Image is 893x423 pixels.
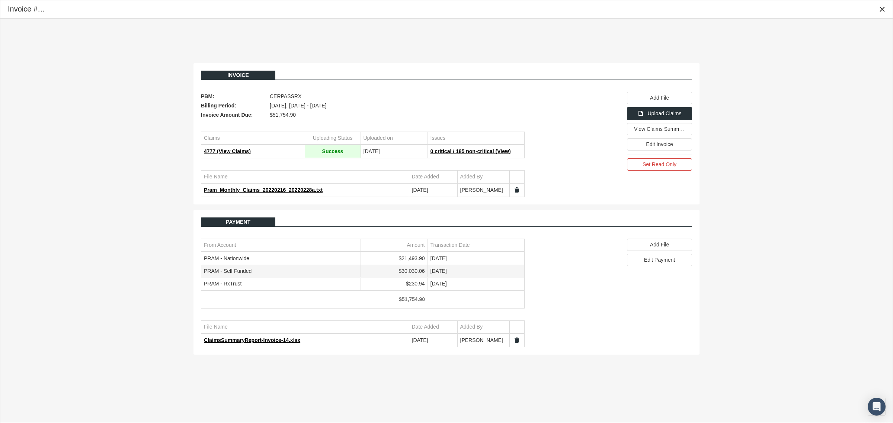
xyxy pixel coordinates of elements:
td: [DATE] [428,265,524,278]
span: Invoice [227,72,249,78]
span: Upload Claims [647,110,681,116]
td: Column Date Added [409,171,457,183]
td: [DATE] [409,334,457,347]
div: Open Intercom Messenger [868,398,886,416]
td: $30,030.06 [361,265,428,278]
span: Billing Period: [201,101,266,110]
td: PRAM - Nationwide [201,252,361,265]
span: Payment [226,219,250,225]
div: Date Added [412,173,439,180]
td: $230.94 [361,278,428,290]
div: Invoice #14 [8,4,46,14]
td: Column Uploading Status [305,132,361,145]
div: Transaction Date [431,242,470,249]
span: Pram_Monthly_Claims_20220216_20220228a.txt [204,187,323,193]
div: Data grid [201,132,525,158]
span: $51,754.90 [270,110,296,120]
div: Set Read Only [627,158,692,171]
td: Column Issues [428,132,524,145]
div: File Name [204,323,228,330]
div: Added By [460,323,483,330]
td: [PERSON_NAME] [457,184,509,197]
span: ClaimsSummaryReport-Invoice-14.xlsx [204,337,300,343]
td: Column Transaction Date [428,239,524,252]
span: 0 critical / 185 non-critical (View) [431,148,511,154]
div: Data grid [201,320,525,347]
div: File Name [204,173,228,180]
td: Success [305,145,361,158]
div: Amount [407,242,425,249]
div: Claims [204,135,220,142]
td: [DATE] [361,145,428,158]
div: View Claims Summary [627,123,692,135]
a: Split [513,337,520,343]
div: Uploaded on [364,135,393,142]
div: Edit Payment [627,254,692,266]
a: Split [513,187,520,193]
td: Column Uploaded on [361,132,428,145]
span: Edit Invoice [646,141,673,147]
td: Column Amount [361,239,428,252]
span: PBM: [201,92,266,101]
td: Column Claims [201,132,305,145]
td: [DATE] [428,278,524,290]
td: PRAM - Self Funded [201,265,361,278]
td: [PERSON_NAME] [457,334,509,347]
span: Set Read Only [643,161,676,167]
td: Column Added By [457,171,509,183]
span: Add File [650,242,669,248]
span: View Claims Summary [634,126,686,132]
td: [DATE] [428,252,524,265]
span: 4777 (View Claims) [204,148,251,154]
div: Date Added [412,323,439,330]
td: Column File Name [201,321,409,333]
span: Add File [650,95,669,101]
span: [DATE], [DATE] - [DATE] [270,101,326,110]
div: Edit Invoice [627,138,692,151]
span: Edit Payment [644,257,675,263]
div: Add File [627,92,692,104]
div: Added By [460,173,483,180]
div: From Account [204,242,236,249]
td: [DATE] [409,184,457,197]
div: Data grid [201,170,525,197]
div: $51,754.90 [363,296,425,303]
span: CERPASSRX [270,92,301,101]
td: $21,493.90 [361,252,428,265]
div: Close [876,3,889,16]
span: Invoice Amount Due: [201,110,266,120]
div: Add File [627,239,692,251]
div: Upload Claims [627,107,692,120]
td: PRAM - RxTrust [201,278,361,290]
td: Column Added By [457,321,509,333]
div: Issues [431,135,445,142]
div: Uploading Status [313,135,353,142]
td: Column File Name [201,171,409,183]
td: Column Date Added [409,321,457,333]
div: Data grid [201,239,525,309]
td: Column From Account [201,239,361,252]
